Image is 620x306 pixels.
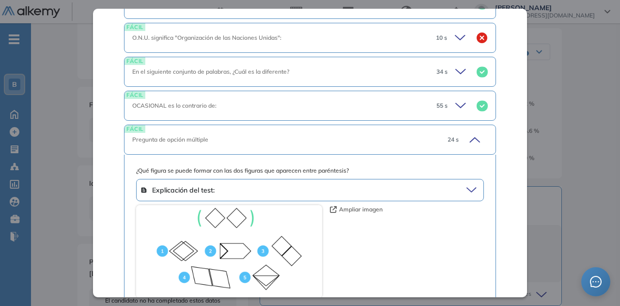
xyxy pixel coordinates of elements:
[590,276,602,288] span: message
[436,67,448,76] span: 34 s
[124,23,145,31] span: FÁCIL
[136,205,322,298] img: 40836983-a439-4513-88e3-f8342e8e3b00
[124,57,145,64] span: FÁCIL
[436,33,447,42] span: 10 s
[136,166,484,175] span: ¿Qué figura se puede formar con las dos figuras que aparecen entre paréntesis?
[140,183,301,197] span: Explicación del test:
[132,135,440,144] div: Pregunta de opción múltiple
[124,91,145,98] span: FÁCIL
[132,34,281,41] span: O.N.U. significa "Organización de las Naciones Unidas":
[124,125,145,132] span: FÁCIL
[132,68,289,75] span: En el siguiente conjunto de palabras, ¿Cuál es la diferente?
[132,102,217,109] span: OCASIONAL es lo contrario de:
[330,205,383,214] button: Ampliar imagen
[448,135,459,144] span: 24 s
[436,101,448,110] span: 55 s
